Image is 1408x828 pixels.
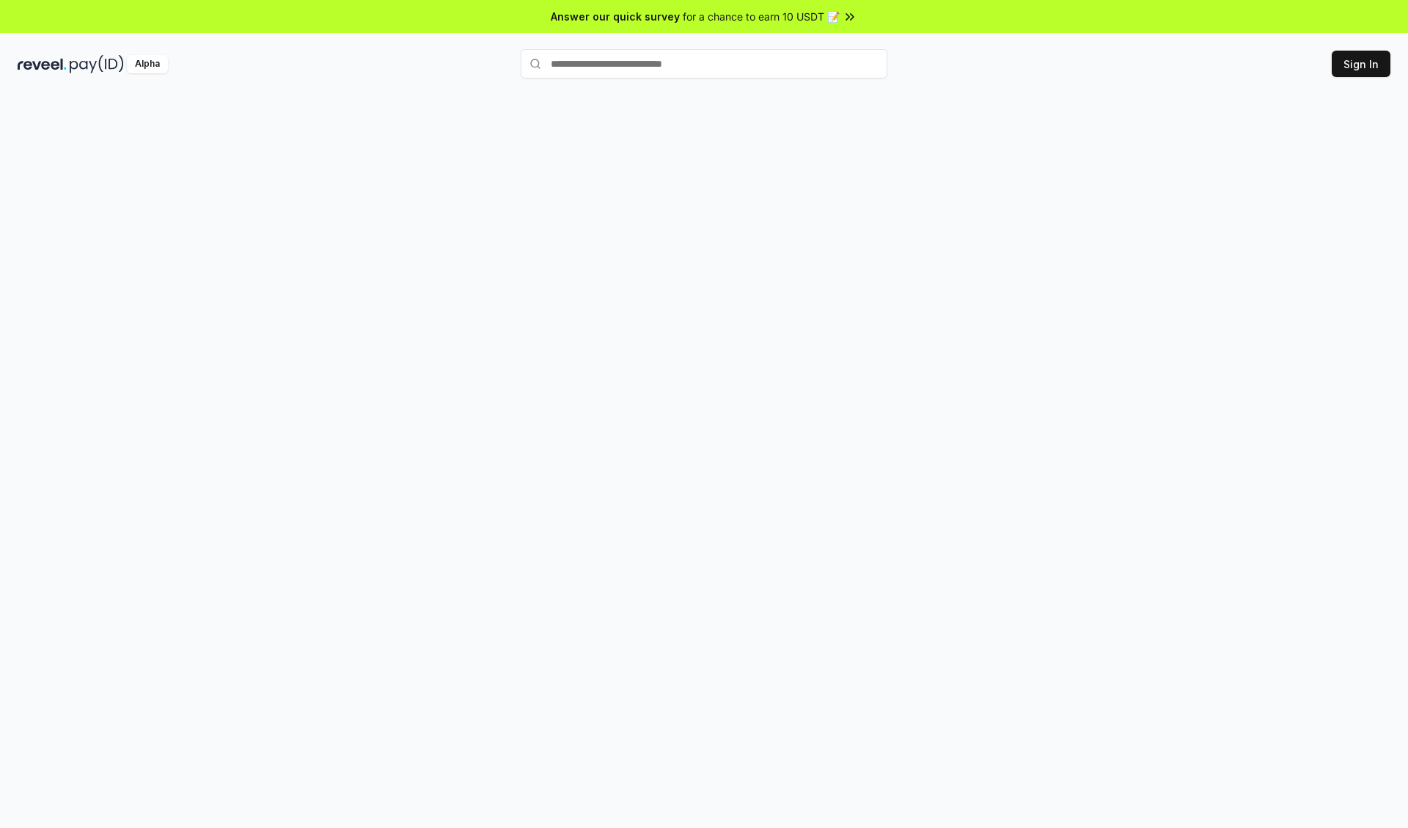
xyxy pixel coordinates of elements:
span: for a chance to earn 10 USDT 📝 [683,9,840,24]
button: Sign In [1332,51,1390,77]
img: reveel_dark [18,55,67,73]
div: Alpha [127,55,168,73]
span: Answer our quick survey [551,9,680,24]
img: pay_id [70,55,124,73]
